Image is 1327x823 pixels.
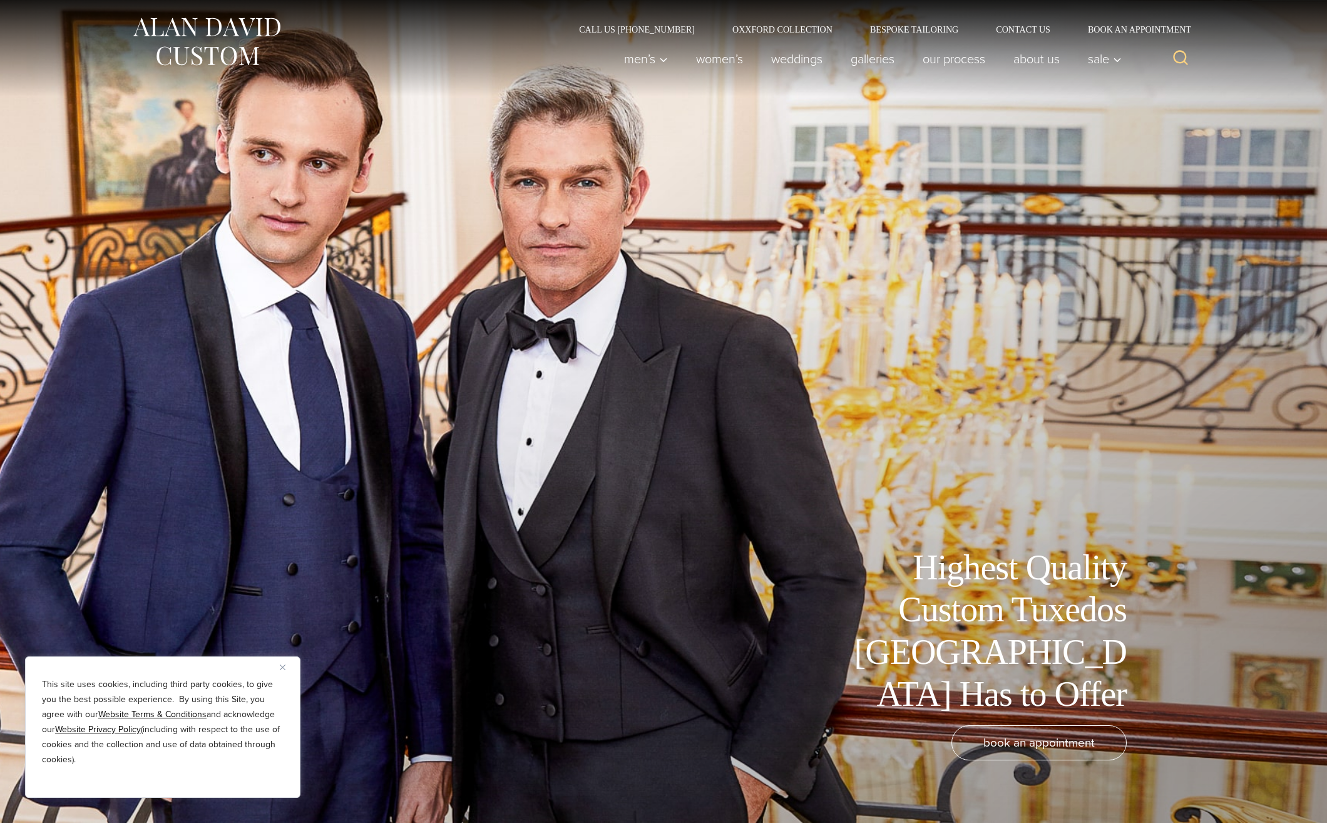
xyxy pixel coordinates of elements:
[1088,53,1122,65] span: Sale
[757,46,837,71] a: weddings
[837,46,909,71] a: Galleries
[1069,25,1196,34] a: Book an Appointment
[951,725,1127,760] a: book an appointment
[42,677,284,767] p: This site uses cookies, including third party cookies, to give you the best possible experience. ...
[280,660,295,675] button: Close
[560,25,1196,34] nav: Secondary Navigation
[624,53,668,65] span: Men’s
[98,708,207,721] a: Website Terms & Conditions
[851,25,977,34] a: Bespoke Tailoring
[280,665,285,670] img: Close
[560,25,714,34] a: Call Us [PHONE_NUMBER]
[1166,44,1196,74] button: View Search Form
[983,733,1095,752] span: book an appointment
[845,547,1127,715] h1: Highest Quality Custom Tuxedos [GEOGRAPHIC_DATA] Has to Offer
[682,46,757,71] a: Women’s
[909,46,1000,71] a: Our Process
[1000,46,1074,71] a: About Us
[977,25,1069,34] a: Contact Us
[131,14,282,70] img: Alan David Custom
[714,25,851,34] a: Oxxford Collection
[610,46,1129,71] nav: Primary Navigation
[55,723,141,736] a: Website Privacy Policy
